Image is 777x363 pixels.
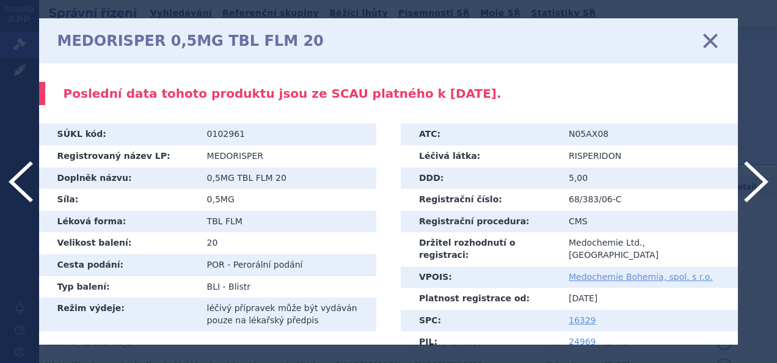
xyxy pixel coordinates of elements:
[560,167,738,189] td: 5,00
[569,315,596,325] a: 16329
[401,232,560,266] th: Držitel rozhodnutí o registraci:
[401,288,560,310] th: Platnost registrace od:
[198,211,376,233] td: TBL FLM
[223,282,226,291] span: -
[198,167,376,189] td: 0,5MG TBL FLM 20
[401,145,560,167] th: Léčivá látka:
[198,189,376,211] td: 0,5MG
[701,32,720,50] a: zavřít
[39,276,198,298] th: Typ balení:
[233,260,303,269] span: Perorální podání
[401,189,560,211] th: Registrační číslo:
[39,123,198,145] th: SÚKL kód:
[39,167,198,189] th: Doplněk názvu:
[401,167,560,189] th: DDD:
[198,298,376,331] td: léčivý přípravek může být vydáván pouze na lékařský předpis
[39,232,198,254] th: Velikost balení:
[569,337,596,346] a: 24969
[207,260,225,269] span: POR
[198,232,376,254] td: 20
[198,145,376,167] td: MEDORISPER
[39,211,198,233] th: Léková forma:
[198,123,376,145] td: 0102961
[560,189,738,211] td: 68/383/06-C
[39,189,198,211] th: Síla:
[39,298,198,331] th: Režim výdeje:
[560,145,738,167] td: RISPERIDON
[401,211,560,233] th: Registrační procedura:
[560,123,738,145] td: N05AX08
[401,331,560,353] th: PIL:
[207,282,221,291] span: BLI
[569,272,713,282] a: Medochemie Bohemia, spol. s r.o.
[560,232,738,266] td: Medochemie Ltd., [GEOGRAPHIC_DATA]
[227,260,230,269] span: -
[401,266,560,288] th: VPOIS:
[401,123,560,145] th: ATC:
[39,145,198,167] th: Registrovaný název LP:
[39,82,720,106] div: Poslední data tohoto produktu jsou ze SCAU platného k [DATE].
[228,282,250,291] span: Blistr
[560,211,738,233] td: CMS
[560,288,738,310] td: [DATE]
[57,32,324,50] h1: MEDORISPER 0,5MG TBL FLM 20
[39,254,198,276] th: Cesta podání:
[401,310,560,332] th: SPC:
